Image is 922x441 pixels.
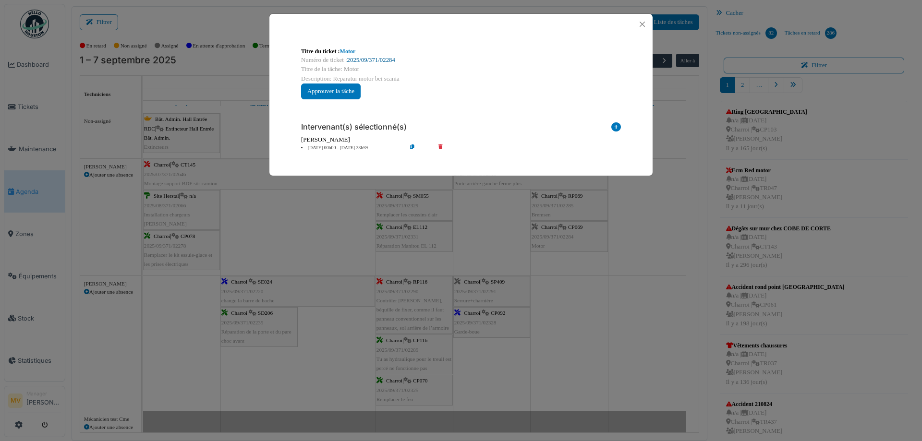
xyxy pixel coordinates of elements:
[301,74,621,83] div: Description: Reparatur motor bei scania
[301,47,621,56] div: Titre du ticket :
[301,56,621,65] div: Numéro de ticket :
[611,122,621,135] i: Ajouter
[296,144,406,152] li: [DATE] 00h00 - [DATE] 23h59
[636,18,649,31] button: Close
[340,48,356,55] a: Motor
[301,83,361,99] button: Approuver la tâche
[301,65,621,74] div: Titre de la tâche: Motor
[301,122,407,131] h6: Intervenant(s) sélectionné(s)
[347,57,395,63] a: 2025/09/371/02284
[301,135,621,144] div: [PERSON_NAME]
